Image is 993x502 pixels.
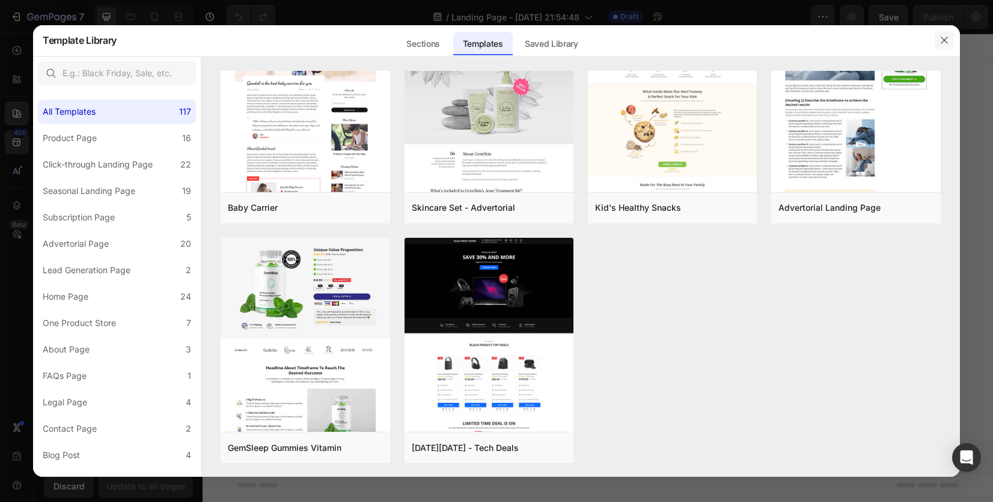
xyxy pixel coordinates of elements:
[182,184,191,198] div: 19
[186,474,191,489] div: 2
[952,443,981,472] div: Open Intercom Messenger
[778,201,881,215] div: Advertorial Landing Page
[43,316,116,330] div: One Product Store
[180,289,191,304] div: 24
[188,369,191,383] div: 1
[38,61,196,85] input: E.g.: Black Friday, Sale, etc.
[43,448,80,462] div: Blog Post
[43,104,96,119] div: All Templates
[412,201,515,215] div: Skincare Set - Advertorial
[180,237,191,251] div: 20
[43,289,88,304] div: Home Page
[43,237,109,251] div: Advertorial Page
[180,157,191,172] div: 22
[314,328,476,338] div: Start with Generating from URL or image
[397,32,449,56] div: Sections
[228,441,341,455] div: GemSleep Gummies Vitamin
[186,342,191,357] div: 3
[186,263,191,277] div: 2
[323,237,468,252] div: Start with Sections from sidebar
[43,131,97,145] div: Product Page
[186,395,191,410] div: 4
[186,210,191,225] div: 5
[186,422,191,436] div: 2
[43,263,130,277] div: Lead Generation Page
[398,261,483,285] button: Add elements
[186,316,191,330] div: 7
[43,210,115,225] div: Subscription Page
[43,157,153,172] div: Click-through Landing Page
[43,342,90,357] div: About Page
[308,261,391,285] button: Add sections
[453,32,513,56] div: Templates
[43,25,117,56] h2: Template Library
[515,32,588,56] div: Saved Library
[43,474,76,489] div: Blog List
[595,201,681,215] div: Kid's Healthy Snacks
[228,201,278,215] div: Baby Carrier
[179,104,191,119] div: 117
[182,131,191,145] div: 16
[43,369,87,383] div: FAQs Page
[43,184,135,198] div: Seasonal Landing Page
[412,441,519,455] div: [DATE][DATE] - Tech Deals
[43,422,97,436] div: Contact Page
[43,395,87,410] div: Legal Page
[186,448,191,462] div: 4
